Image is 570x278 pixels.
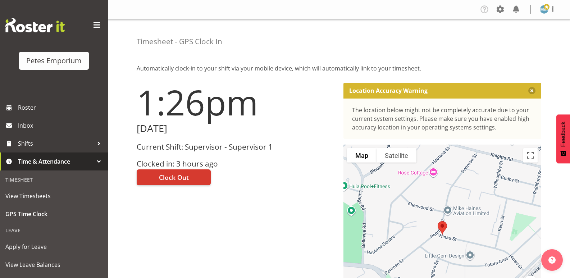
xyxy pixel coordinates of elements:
[2,172,106,187] div: Timesheet
[18,120,104,131] span: Inbox
[159,173,189,182] span: Clock Out
[137,83,335,122] h1: 1:26pm
[349,87,428,94] p: Location Accuracy Warning
[137,143,335,151] h3: Current Shift: Supervisor - Supervisor 1
[523,148,538,163] button: Toggle fullscreen view
[137,160,335,168] h3: Clocked in: 3 hours ago
[137,64,541,73] p: Automatically clock-in to your shift via your mobile device, which will automatically link to you...
[137,37,222,46] h4: Timesheet - GPS Clock In
[347,148,377,163] button: Show street map
[548,256,556,264] img: help-xxl-2.png
[352,106,533,132] div: The location below might not be completely accurate due to your current system settings. Please m...
[528,87,535,94] button: Close message
[18,156,94,167] span: Time & Attendance
[2,223,106,238] div: Leave
[2,205,106,223] a: GPS Time Clock
[556,114,570,163] button: Feedback - Show survey
[2,256,106,274] a: View Leave Balances
[2,187,106,205] a: View Timesheets
[5,241,102,252] span: Apply for Leave
[377,148,416,163] button: Show satellite imagery
[26,55,82,66] div: Petes Emporium
[5,259,102,270] span: View Leave Balances
[5,18,65,32] img: Rosterit website logo
[5,191,102,201] span: View Timesheets
[137,123,335,134] h2: [DATE]
[2,238,106,256] a: Apply for Leave
[540,5,548,14] img: mandy-mosley3858.jpg
[5,209,102,219] span: GPS Time Clock
[18,138,94,149] span: Shifts
[18,102,104,113] span: Roster
[560,122,566,147] span: Feedback
[137,169,211,185] button: Clock Out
